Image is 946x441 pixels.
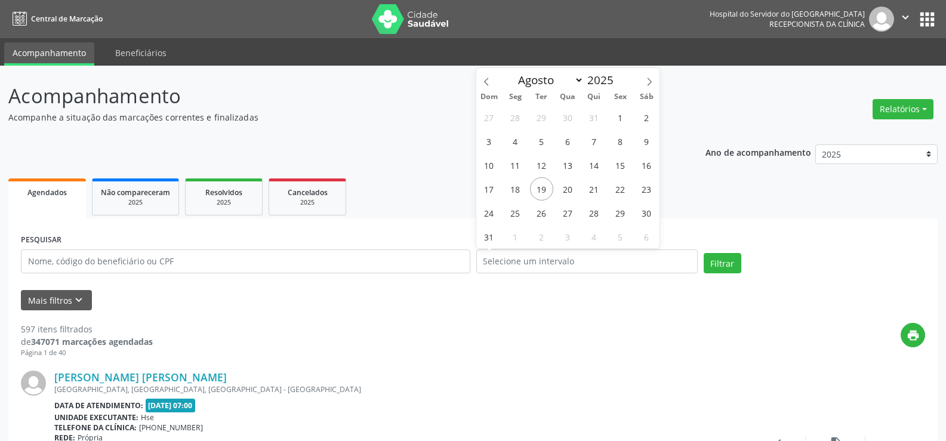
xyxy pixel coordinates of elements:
[609,129,632,153] span: Agosto 8, 2025
[477,153,501,177] span: Agosto 10, 2025
[513,72,584,88] select: Month
[583,129,606,153] span: Agosto 7, 2025
[504,177,527,201] span: Agosto 18, 2025
[21,335,153,348] div: de
[609,177,632,201] span: Agosto 22, 2025
[8,81,659,111] p: Acompanhamento
[635,153,658,177] span: Agosto 16, 2025
[504,153,527,177] span: Agosto 11, 2025
[139,423,203,433] span: [PHONE_NUMBER]
[609,153,632,177] span: Agosto 15, 2025
[54,400,143,411] b: Data de atendimento:
[528,93,554,101] span: Ter
[710,9,865,19] div: Hospital do Servidor do [GEOGRAPHIC_DATA]
[477,106,501,129] span: Julho 27, 2025
[8,9,103,29] a: Central de Marcação
[635,106,658,129] span: Agosto 2, 2025
[278,198,337,207] div: 2025
[21,231,61,249] label: PESQUISAR
[917,9,938,30] button: apps
[54,412,138,423] b: Unidade executante:
[705,144,811,159] p: Ano de acompanhamento
[194,198,254,207] div: 2025
[54,423,137,433] b: Telefone da clínica:
[556,201,580,224] span: Agosto 27, 2025
[583,177,606,201] span: Agosto 21, 2025
[101,187,170,198] span: Não compareceram
[101,198,170,207] div: 2025
[21,249,470,273] input: Nome, código do beneficiário ou CPF
[21,348,153,358] div: Página 1 de 40
[31,14,103,24] span: Central de Marcação
[502,93,528,101] span: Seg
[901,323,925,347] button: print
[504,225,527,248] span: Setembro 1, 2025
[583,153,606,177] span: Agosto 14, 2025
[530,201,553,224] span: Agosto 26, 2025
[556,225,580,248] span: Setembro 3, 2025
[556,153,580,177] span: Agosto 13, 2025
[146,399,196,412] span: [DATE] 07:00
[477,129,501,153] span: Agosto 3, 2025
[504,201,527,224] span: Agosto 25, 2025
[530,225,553,248] span: Setembro 2, 2025
[27,187,67,198] span: Agendados
[635,201,658,224] span: Agosto 30, 2025
[530,177,553,201] span: Agosto 19, 2025
[107,42,175,63] a: Beneficiários
[530,106,553,129] span: Julho 29, 2025
[530,129,553,153] span: Agosto 5, 2025
[477,177,501,201] span: Agosto 17, 2025
[609,201,632,224] span: Agosto 29, 2025
[530,153,553,177] span: Agosto 12, 2025
[21,290,92,311] button: Mais filtroskeyboard_arrow_down
[899,11,912,24] i: 
[769,19,865,29] span: Recepcionista da clínica
[141,412,154,423] span: Hse
[4,42,94,66] a: Acompanhamento
[635,129,658,153] span: Agosto 9, 2025
[554,93,581,101] span: Qua
[556,177,580,201] span: Agosto 20, 2025
[607,93,633,101] span: Sex
[869,7,894,32] img: img
[504,106,527,129] span: Julho 28, 2025
[54,371,227,384] a: [PERSON_NAME] [PERSON_NAME]
[54,384,746,394] div: [GEOGRAPHIC_DATA], [GEOGRAPHIC_DATA], [GEOGRAPHIC_DATA] - [GEOGRAPHIC_DATA]
[205,187,242,198] span: Resolvidos
[288,187,328,198] span: Cancelados
[635,177,658,201] span: Agosto 23, 2025
[584,72,623,88] input: Year
[633,93,660,101] span: Sáb
[504,129,527,153] span: Agosto 4, 2025
[873,99,933,119] button: Relatórios
[894,7,917,32] button: 
[21,323,153,335] div: 597 itens filtrados
[476,93,503,101] span: Dom
[635,225,658,248] span: Setembro 6, 2025
[556,129,580,153] span: Agosto 6, 2025
[477,201,501,224] span: Agosto 24, 2025
[609,225,632,248] span: Setembro 5, 2025
[31,336,153,347] strong: 347071 marcações agendadas
[581,93,607,101] span: Qui
[609,106,632,129] span: Agosto 1, 2025
[907,329,920,342] i: print
[583,106,606,129] span: Julho 31, 2025
[21,371,46,396] img: img
[477,225,501,248] span: Agosto 31, 2025
[8,111,659,124] p: Acompanhe a situação das marcações correntes e finalizadas
[583,201,606,224] span: Agosto 28, 2025
[556,106,580,129] span: Julho 30, 2025
[583,225,606,248] span: Setembro 4, 2025
[476,249,698,273] input: Selecione um intervalo
[72,294,85,307] i: keyboard_arrow_down
[704,253,741,273] button: Filtrar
